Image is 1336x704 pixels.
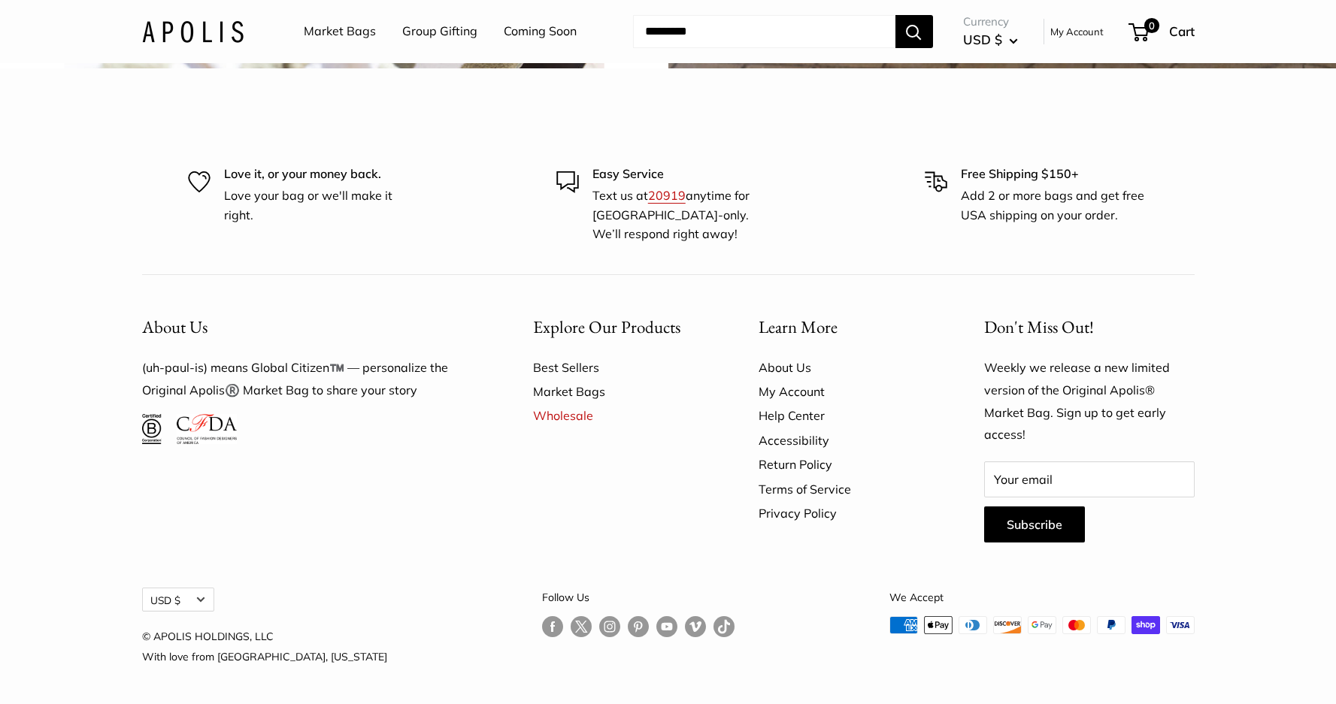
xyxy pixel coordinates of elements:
p: Love it, or your money back. [224,165,412,184]
img: Apolis [142,20,244,42]
a: 0 Cart [1130,20,1195,44]
span: Explore Our Products [533,316,680,338]
span: About Us [142,316,208,338]
a: Accessibility [759,428,932,452]
button: Learn More [759,313,932,342]
span: Learn More [759,316,838,338]
img: Council of Fashion Designers of America Member [177,414,236,444]
p: Don't Miss Out! [984,313,1195,342]
a: Best Sellers [533,355,706,379]
a: Coming Soon [504,20,577,43]
p: Text us at anytime for [GEOGRAPHIC_DATA]-only. We’ll respond right away! [592,186,780,244]
p: (uh-paul-is) means Global Citizen™️ — personalize the Original Apolis®️ Market Bag to share your ... [142,357,480,402]
button: Subscribe [984,506,1085,542]
a: Help Center [759,403,932,428]
a: Follow us on Instagram [599,616,620,638]
p: Follow Us [542,588,735,607]
p: © APOLIS HOLDINGS, LLC With love from [GEOGRAPHIC_DATA], [US_STATE] [142,627,387,666]
a: My Account [759,379,932,403]
a: Return Policy [759,452,932,476]
a: Market Bags [304,20,376,43]
input: Search... [633,15,895,48]
a: Terms of Service [759,477,932,501]
button: USD $ [963,28,1018,52]
span: 0 [1144,18,1159,33]
span: USD $ [963,32,1002,47]
a: Follow us on Pinterest [628,616,649,638]
a: 20919 [648,188,686,203]
p: Weekly we release a new limited version of the Original Apolis® Market Bag. Sign up to get early ... [984,357,1195,447]
a: Follow us on YouTube [656,616,677,638]
p: Free Shipping $150+ [961,165,1149,184]
a: Privacy Policy [759,501,932,525]
p: Easy Service [592,165,780,184]
button: About Us [142,313,480,342]
a: Follow us on Tumblr [713,616,735,638]
p: Love your bag or we'll make it right. [224,186,412,225]
a: Follow us on Twitter [571,616,592,643]
p: We Accept [889,588,1195,607]
p: Add 2 or more bags and get free USA shipping on your order. [961,186,1149,225]
span: Cart [1169,23,1195,39]
button: Explore Our Products [533,313,706,342]
img: Certified B Corporation [142,414,162,444]
span: Currency [963,11,1018,32]
a: About Us [759,355,932,379]
button: USD $ [142,588,214,612]
button: Search [895,15,933,48]
a: Group Gifting [402,20,477,43]
a: Market Bags [533,379,706,403]
a: Follow us on Facebook [542,616,563,638]
a: My Account [1050,23,1104,41]
a: Wholesale [533,403,706,428]
a: Follow us on Vimeo [685,616,706,638]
